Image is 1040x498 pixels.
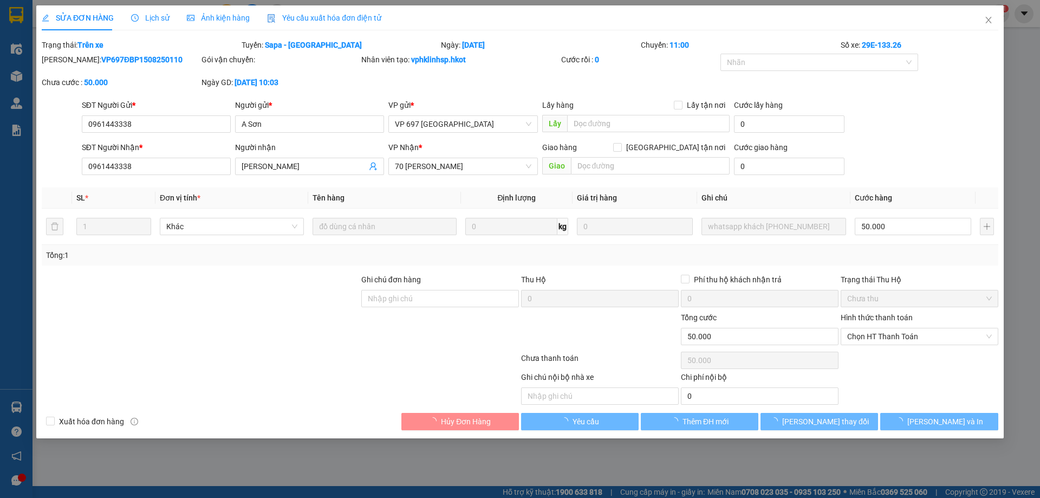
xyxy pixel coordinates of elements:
button: [PERSON_NAME] và In [881,413,998,430]
b: 11:00 [669,41,689,49]
span: VP 697 Điện Biên Phủ [395,116,531,132]
button: Yêu cầu [521,413,639,430]
span: Phí thu hộ khách nhận trả [690,274,786,286]
span: Lấy hàng [542,101,574,109]
label: Hình thức thanh toán [841,313,913,322]
span: Lấy [542,115,567,132]
input: Ghi chú đơn hàng [361,290,519,307]
span: Chọn HT Thanh Toán [847,328,992,345]
div: Ghi chú nội bộ nhà xe [521,371,679,387]
span: VP Nhận [389,143,419,152]
div: SĐT Người Gửi [82,99,231,111]
div: VP gửi [389,99,538,111]
span: loading [770,417,782,425]
div: Gói vận chuyển: [201,54,359,66]
span: Ảnh kiện hàng [187,14,250,22]
label: Cước giao hàng [734,143,788,152]
b: Trên xe [77,41,103,49]
span: user-add [369,162,378,171]
div: SĐT Người Nhận [82,141,231,153]
div: Trạng thái: [41,39,240,51]
div: Cước rồi : [561,54,719,66]
div: Ngày GD: [201,76,359,88]
span: Yêu cầu xuất hóa đơn điện tử [267,14,381,22]
span: Cước hàng [855,193,892,202]
input: Dọc đường [567,115,730,132]
th: Ghi chú [698,187,850,209]
span: Lấy tận nơi [682,99,730,111]
label: Ghi chú đơn hàng [361,275,421,284]
div: Tổng: 1 [46,249,401,261]
span: SỬA ĐƠN HÀNG [42,14,114,22]
b: 50.000 [84,78,108,87]
input: Nhập ghi chú [521,387,679,405]
div: Trạng thái Thu Hộ [841,274,998,286]
div: Nhân viên tạo: [361,54,559,66]
span: [PERSON_NAME] thay đổi [782,416,869,428]
span: loading [561,417,573,425]
b: 29E-133.26 [862,41,901,49]
span: SL [76,193,85,202]
div: Chưa thanh toán [520,352,680,371]
label: Cước lấy hàng [734,101,783,109]
button: delete [46,218,63,235]
span: Tổng cước [681,313,717,322]
span: close [984,16,993,24]
span: Thêm ĐH mới [682,416,729,428]
span: clock-circle [131,14,139,22]
span: Lịch sử [131,14,170,22]
span: loading [895,417,907,425]
span: [PERSON_NAME] và In [907,416,983,428]
span: Giao hàng [542,143,577,152]
input: 0 [577,218,693,235]
span: Đơn vị tính [160,193,200,202]
button: [PERSON_NAME] thay đổi [760,413,878,430]
b: 0 [595,55,599,64]
span: 70 Nguyễn Hữu Huân [395,158,531,174]
span: info-circle [131,418,138,425]
input: VD: Bàn, Ghế [313,218,457,235]
div: Người nhận [235,141,384,153]
div: Chi phí nội bộ [681,371,838,387]
input: Ghi Chú [702,218,846,235]
span: Yêu cầu [573,416,599,428]
button: Close [973,5,1004,36]
span: loading [671,417,682,425]
div: Ngày: [440,39,640,51]
span: Xuất hóa đơn hàng [55,416,128,428]
b: [DATE] [463,41,485,49]
span: Giao [542,157,571,174]
span: Khác [166,218,297,235]
div: Chưa cước : [42,76,199,88]
div: Tuyến: [240,39,440,51]
button: Hủy Đơn Hàng [401,413,519,430]
span: kg [557,218,568,235]
button: Thêm ĐH mới [641,413,758,430]
div: [PERSON_NAME]: [42,54,199,66]
span: Giá trị hàng [577,193,617,202]
span: [GEOGRAPHIC_DATA] tận nơi [622,141,730,153]
span: picture [187,14,194,22]
b: [DATE] 10:03 [235,78,278,87]
b: VP697ĐBP1508250110 [101,55,183,64]
div: Chuyến: [640,39,840,51]
input: Cước lấy hàng [734,115,844,133]
input: Cước giao hàng [734,158,844,175]
b: vphklinhsp.hkot [411,55,466,64]
span: Tên hàng [313,193,344,202]
span: Định lượng [498,193,536,202]
img: icon [267,14,276,23]
div: Người gửi [235,99,384,111]
button: plus [980,218,994,235]
span: edit [42,14,49,22]
div: Số xe: [840,39,999,51]
span: Hủy Đơn Hàng [441,416,491,428]
span: loading [429,417,441,425]
b: Sapa - [GEOGRAPHIC_DATA] [265,41,362,49]
span: Chưa thu [847,290,992,307]
span: Thu Hộ [521,275,546,284]
input: Dọc đường [571,157,730,174]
